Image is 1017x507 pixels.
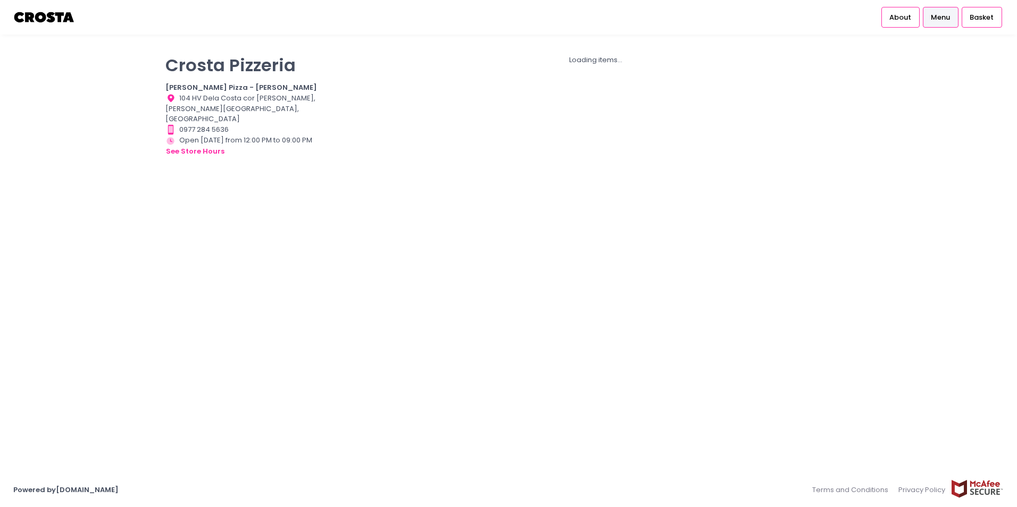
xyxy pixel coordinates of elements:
[931,12,950,23] span: Menu
[165,55,327,75] p: Crosta Pizzeria
[13,8,76,27] img: logo
[889,12,911,23] span: About
[340,55,852,65] div: Loading items...
[923,7,958,27] a: Menu
[13,485,119,495] a: Powered by[DOMAIN_NAME]
[881,7,920,27] a: About
[894,479,951,500] a: Privacy Policy
[165,146,225,157] button: see store hours
[165,93,327,124] div: 104 HV Dela Costa cor [PERSON_NAME], [PERSON_NAME][GEOGRAPHIC_DATA], [GEOGRAPHIC_DATA]
[812,479,894,500] a: Terms and Conditions
[165,124,327,135] div: 0977 284 5636
[165,135,327,157] div: Open [DATE] from 12:00 PM to 09:00 PM
[951,479,1004,498] img: mcafee-secure
[970,12,994,23] span: Basket
[165,82,317,92] b: [PERSON_NAME] Pizza - [PERSON_NAME]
